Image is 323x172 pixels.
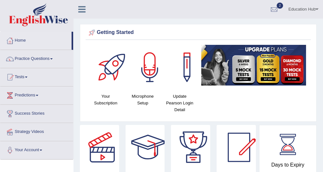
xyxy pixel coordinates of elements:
[90,93,121,106] h4: Your Subscription
[0,86,73,102] a: Predictions
[0,50,73,66] a: Practice Questions
[0,123,73,139] a: Strategy Videos
[0,68,73,84] a: Tests
[0,141,73,157] a: Your Account
[87,28,309,37] div: Getting Started
[201,45,306,86] img: small5.jpg
[0,32,72,48] a: Home
[266,162,309,168] h4: Days to Expiry
[165,93,195,113] h4: Update Pearson Login Detail
[277,3,283,9] span: 2
[0,105,73,121] a: Success Stories
[127,93,158,106] h4: Microphone Setup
